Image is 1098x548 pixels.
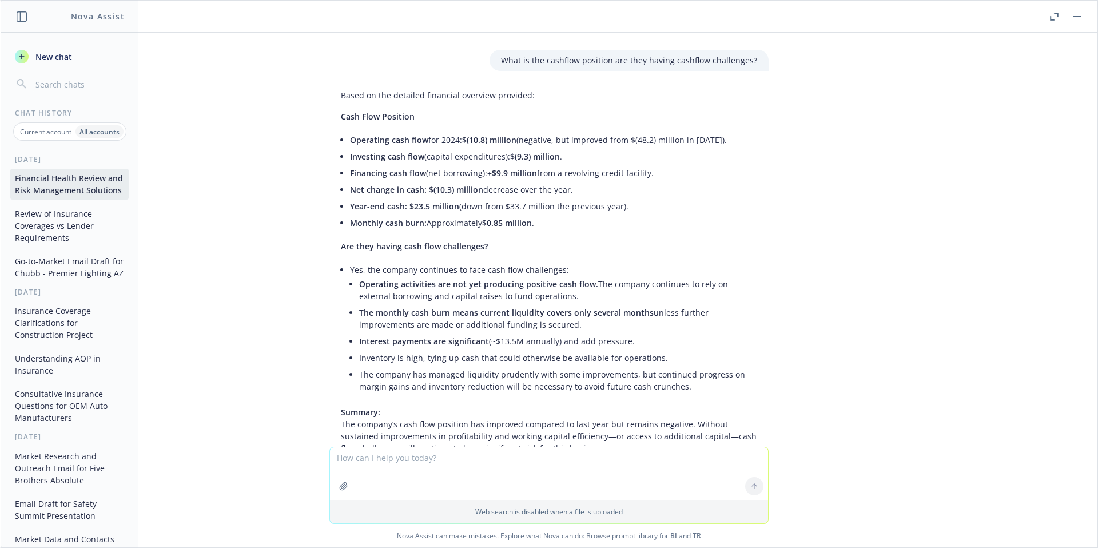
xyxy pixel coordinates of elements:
span: Interest payments are significant [359,336,489,347]
button: New chat [10,46,129,67]
span: Net change in cash: [350,184,427,195]
a: BI [670,531,677,541]
li: The company continues to rely on external borrowing and capital raises to fund operations. [359,276,757,304]
li: (capital expenditures): . [350,148,757,165]
span: Are they having cash flow challenges? [341,241,488,252]
button: Consultative Insurance Questions for OEM Auto Manufacturers [10,384,129,427]
span: Year-end cash: [350,201,407,212]
p: What is the cashflow position are they having cashflow challenges? [501,54,757,66]
span: $23.5 million [409,201,459,212]
li: (~$13.5M annually) and add pressure. [359,333,757,350]
button: Review of Insurance Coverages vs Lender Requirements [10,204,129,247]
button: Email Draft for Safety Summit Presentation [10,494,129,525]
span: $(10.8) million [462,134,516,145]
li: (down from $33.7 million the previous year). [350,198,757,215]
span: +$9.9 million [487,168,537,178]
li: Inventory is high, tying up cash that could otherwise be available for operations. [359,350,757,366]
li: The company has managed liquidity prudently with some improvements, but continued progress on mar... [359,366,757,395]
li: Approximately . [350,215,757,231]
div: Chat History [1,108,138,118]
a: TR [693,531,701,541]
span: Financing cash flow [350,168,426,178]
li: Yes, the company continues to face cash flow challenges: [350,261,757,397]
li: for 2024: (negative, but improved from $(48.2) million in [DATE]). [350,132,757,148]
input: Search chats [33,76,124,92]
p: Web search is disabled when a file is uploaded [337,507,761,517]
p: Current account [20,127,71,137]
span: The monthly cash burn means current liquidity covers only several months [359,307,654,318]
button: Go-to-Market Email Draft for Chubb - Premier Lighting AZ [10,252,129,283]
div: [DATE] [1,154,138,164]
button: Insurance Coverage Clarifications for Construction Project [10,301,129,344]
li: decrease over the year. [350,181,757,198]
button: Market Research and Outreach Email for Five Brothers Absolute [10,447,129,490]
span: Investing cash flow [350,151,424,162]
span: Nova Assist can make mistakes. Explore what Nova can do: Browse prompt library for and [5,524,1093,547]
div: [DATE] [1,432,138,442]
span: $0.85 million [482,217,532,228]
span: $(9.3) million [510,151,560,162]
button: Financial Health Review and Risk Management Solutions [10,169,129,200]
p: The company’s cash flow position has improved compared to last year but remains negative. Without... [341,406,757,454]
h1: Nova Assist [71,10,125,22]
li: unless further improvements are made or additional funding is secured. [359,304,757,333]
div: [DATE] [1,287,138,297]
span: Monthly cash burn: [350,217,427,228]
button: Understanding AOP in Insurance [10,349,129,380]
span: Summary: [341,407,380,418]
p: All accounts [79,127,120,137]
span: $(10.3) million [429,184,483,195]
span: Operating cash flow [350,134,428,145]
span: Cash Flow Position [341,111,415,122]
p: Based on the detailed financial overview provided: [341,89,757,101]
span: Operating activities are not yet producing positive cash flow. [359,279,598,289]
span: New chat [33,51,72,63]
li: (net borrowing): from a revolving credit facility. [350,165,757,181]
